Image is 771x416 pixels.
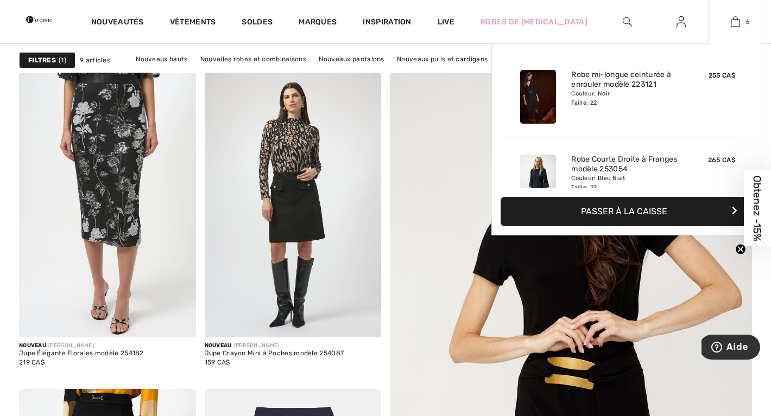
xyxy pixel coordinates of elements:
div: [PERSON_NAME] [19,342,144,350]
a: Live [438,16,454,28]
div: Jupe Élégante Florales modèle 254182 [19,350,144,357]
a: Nouveaux pulls et cardigans [391,52,493,66]
img: Jupe Élégante Florales modèle 254182. Noir/Multi [19,73,196,337]
div: [PERSON_NAME] [205,342,344,350]
img: Robe Courte Droite à Franges modèle 253054 [520,155,556,208]
a: 6 [709,15,762,28]
iframe: Ouvre un widget dans lequel vous pouvez trouver plus d’informations [702,335,760,362]
span: 159 CA$ [205,359,230,366]
span: Inspiration [363,17,411,29]
button: Close teaser [735,244,746,254]
span: 6 [745,17,749,27]
strong: Filtres [28,55,56,65]
span: Nouveau [205,342,232,349]
span: Nouveau [19,342,46,349]
button: Passer à la caisse [501,197,753,226]
img: 1ère Avenue [26,9,52,30]
span: 9 articles [80,55,110,65]
span: 219 CA$ [19,359,45,366]
img: Jupe Crayon Mini à Poches modèle 254087. Noir [205,73,382,337]
a: Soldes [242,17,273,29]
div: Obtenez -15%Close teaser [744,170,771,246]
a: Robe Courte Droite à Franges modèle 253054 [571,155,678,174]
a: Nouveaux hauts [130,52,193,66]
img: Mon panier [731,15,740,28]
a: Robe mi-longue ceinturée à enrouler modèle 223121 [571,70,678,89]
a: Robes de [MEDICAL_DATA] [481,16,587,28]
span: 265 CA$ [708,156,736,164]
div: Couleur: Bleu Nuit Taille: 22 [571,174,678,191]
a: Vêtements [170,17,216,29]
a: Nouvelles jupes [273,66,334,80]
img: Robe mi-longue ceinturée à enrouler modèle 223121 [520,70,556,124]
a: Se connecter [668,15,694,29]
div: Jupe Crayon Mini à Poches modèle 254087 [205,350,344,357]
span: 1 [59,55,66,65]
img: Mes infos [677,15,686,28]
span: 255 CA$ [709,72,736,79]
a: Nouveaux pantalons [313,52,389,66]
span: Obtenez -15% [751,175,764,241]
div: Couleur: Noir Taille: 22 [571,89,678,107]
a: Nouveautés [91,17,144,29]
img: recherche [623,15,632,28]
a: Marques [299,17,337,29]
a: Nouvelles robes et combinaisons [195,52,312,66]
a: Nouveaux vêtements d'extérieur [336,66,452,80]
